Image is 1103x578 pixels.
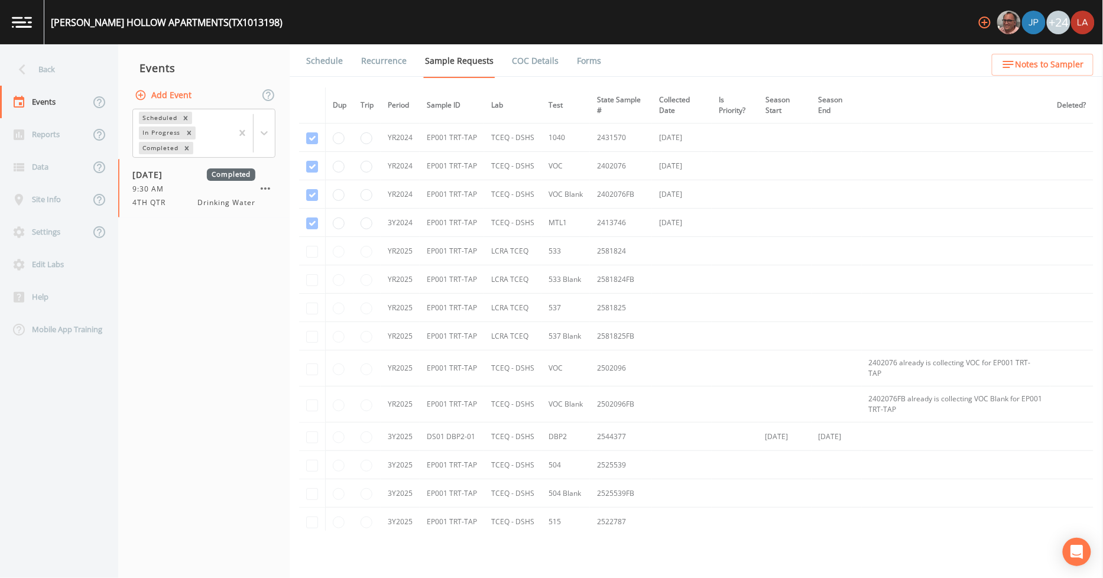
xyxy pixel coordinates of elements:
td: EP001 TRT-TAP [420,479,484,508]
td: 533 [541,237,590,265]
td: 504 [541,451,590,479]
td: 2402076 [590,152,652,180]
th: Season Start [758,87,812,124]
a: Recurrence [359,44,408,77]
td: EP001 TRT-TAP [420,124,484,152]
td: [DATE] [812,423,862,451]
img: logo [12,17,32,28]
td: TCEQ - DSHS [484,350,541,387]
th: Trip [353,87,381,124]
td: YR2025 [381,322,420,350]
td: TCEQ - DSHS [484,209,541,237]
span: Notes to Sampler [1016,57,1084,72]
td: 2413746 [590,209,652,237]
th: Sample ID [420,87,484,124]
button: Notes to Sampler [992,54,1094,76]
td: 2544377 [590,423,652,451]
td: EP001 TRT-TAP [420,294,484,322]
td: 2581825FB [590,322,652,350]
div: Mike Franklin [997,11,1021,34]
th: Deleted? [1050,87,1094,124]
td: [DATE] [652,180,712,209]
td: 504 Blank [541,479,590,508]
td: 1040 [541,124,590,152]
td: EP001 TRT-TAP [420,322,484,350]
td: LCRA TCEQ [484,322,541,350]
td: VOC [541,350,590,387]
img: cf6e799eed601856facf0d2563d1856d [1071,11,1095,34]
td: 2402076FB [590,180,652,209]
td: 2431570 [590,124,652,152]
td: TCEQ - DSHS [484,387,541,423]
img: e2d790fa78825a4bb76dcb6ab311d44c [997,11,1021,34]
td: 2581824 [590,237,652,265]
td: [DATE] [652,152,712,180]
td: EP001 TRT-TAP [420,180,484,209]
span: 4TH QTR [132,197,173,208]
td: [DATE] [652,124,712,152]
td: VOC Blank [541,387,590,423]
th: Dup [326,87,354,124]
td: EP001 TRT-TAP [420,387,484,423]
td: 533 Blank [541,265,590,294]
td: 3Y2025 [381,423,420,451]
span: [DATE] [132,168,171,181]
img: 41241ef155101aa6d92a04480b0d0000 [1022,11,1046,34]
td: TCEQ - DSHS [484,124,541,152]
td: 2525539FB [590,479,652,508]
td: [DATE] [652,209,712,237]
td: TCEQ - DSHS [484,451,541,479]
th: Collected Date [652,87,712,124]
td: 2581825 [590,294,652,322]
div: Open Intercom Messenger [1063,538,1091,566]
span: 9:30 AM [132,184,171,194]
td: TCEQ - DSHS [484,180,541,209]
td: YR2025 [381,294,420,322]
span: Drinking Water [198,197,255,208]
td: DBP2 [541,423,590,451]
td: VOC Blank [541,180,590,209]
td: 2502096 [590,350,652,387]
a: Sample Requests [423,44,495,78]
td: YR2025 [381,265,420,294]
td: EP001 TRT-TAP [420,152,484,180]
div: Scheduled [139,112,179,124]
td: 2581824FB [590,265,652,294]
td: EP001 TRT-TAP [420,209,484,237]
span: Completed [207,168,255,181]
td: YR2025 [381,350,420,387]
td: [DATE] [758,423,812,451]
th: Test [541,87,590,124]
th: Is Priority? [712,87,758,124]
td: 3Y2024 [381,209,420,237]
td: DS01 DBP2-01 [420,423,484,451]
td: EP001 TRT-TAP [420,237,484,265]
td: 3Y2025 [381,451,420,479]
td: EP001 TRT-TAP [420,508,484,536]
td: EP001 TRT-TAP [420,265,484,294]
td: YR2025 [381,387,420,423]
td: LCRA TCEQ [484,237,541,265]
td: EP001 TRT-TAP [420,451,484,479]
td: VOC [541,152,590,180]
td: 515 [541,508,590,536]
td: TCEQ - DSHS [484,508,541,536]
th: Season End [812,87,862,124]
div: [PERSON_NAME] HOLLOW APARTMENTS (TX1013198) [51,15,283,30]
th: State Sample # [590,87,652,124]
td: YR2024 [381,180,420,209]
td: 537 Blank [541,322,590,350]
td: LCRA TCEQ [484,265,541,294]
th: Lab [484,87,541,124]
th: Period [381,87,420,124]
td: 3Y2025 [381,479,420,508]
div: Remove Scheduled [179,112,192,124]
div: Joshua gere Paul [1021,11,1046,34]
td: MTL1 [541,209,590,237]
td: YR2025 [381,237,420,265]
td: 2502096FB [590,387,652,423]
div: Events [118,53,290,83]
div: Completed [139,142,180,154]
td: LCRA TCEQ [484,294,541,322]
td: TCEQ - DSHS [484,479,541,508]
